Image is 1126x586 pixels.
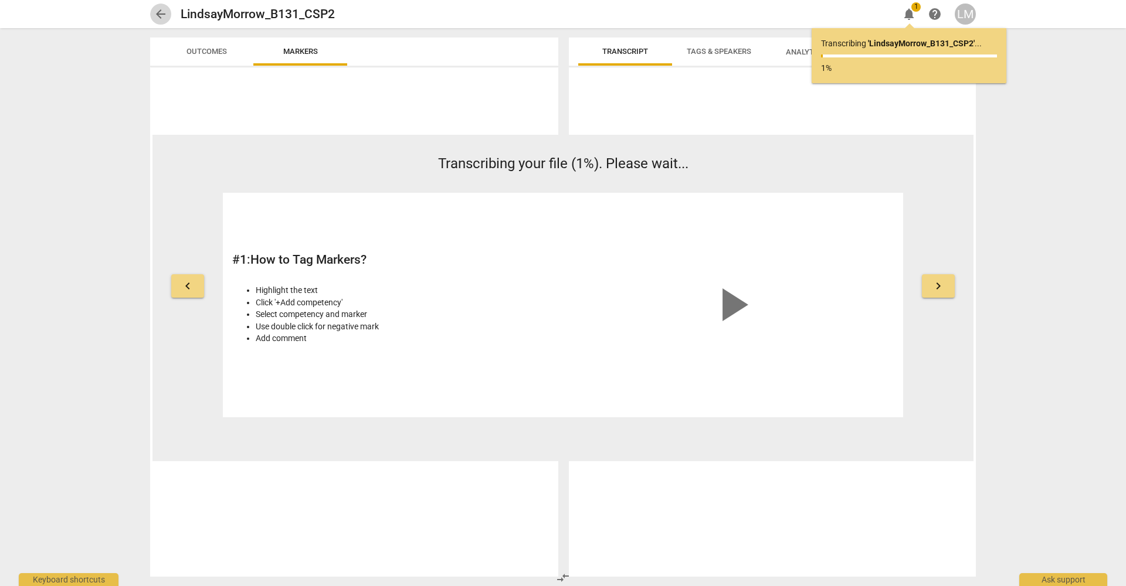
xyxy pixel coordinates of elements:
[821,38,997,50] p: Transcribing ...
[868,39,975,48] b: ' LindsayMorrow_B131_CSP2 '
[181,279,195,293] span: keyboard_arrow_left
[687,47,751,56] span: Tags & Speakers
[154,7,168,21] span: arrow_back
[821,62,997,74] p: 1%
[602,47,648,56] span: Transcript
[256,332,557,345] li: Add comment
[256,284,557,297] li: Highlight the text
[186,47,227,56] span: Outcomes
[911,2,921,12] span: 1
[704,277,760,333] span: play_arrow
[438,155,689,172] span: Transcribing your file (1%). Please wait...
[232,253,557,267] h2: # 1 : How to Tag Markers?
[256,308,557,321] li: Select competency and marker
[955,4,976,25] button: LM
[902,7,916,21] span: notifications
[556,571,570,585] span: compare_arrows
[19,573,118,586] div: Keyboard shortcuts
[256,321,557,333] li: Use double click for negative mark
[898,4,920,25] button: Notifications
[283,47,318,56] span: Markers
[256,297,557,309] li: Click '+Add competency'
[786,47,840,56] span: Analytics
[928,7,942,21] span: help
[931,279,945,293] span: keyboard_arrow_right
[181,7,335,22] h2: LindsayMorrow_B131_CSP2
[1019,573,1107,586] div: Ask support
[924,4,945,25] a: Help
